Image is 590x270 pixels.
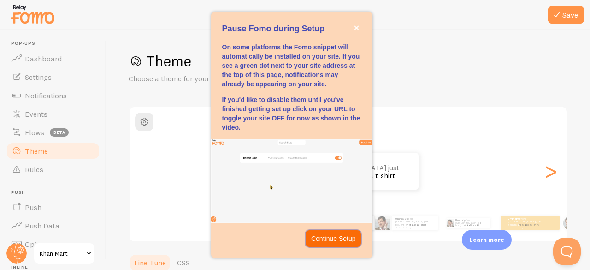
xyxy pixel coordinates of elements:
[25,221,59,230] span: Push Data
[25,54,62,63] span: Dashboard
[25,203,41,212] span: Push
[455,218,486,228] p: from [GEOGRAPHIC_DATA] just bought a
[25,146,48,156] span: Theme
[407,223,426,227] a: Metallica t-shirt
[25,109,47,119] span: Events
[130,113,567,127] h2: Classic
[129,73,350,84] p: Choose a theme for your notifications
[25,72,52,82] span: Settings
[465,224,480,227] a: Metallica t-shirt
[455,219,466,222] strong: ummaiya
[222,23,361,35] p: Pause Fomo during Setup
[508,227,544,228] small: about 4 minutes ago
[469,235,504,244] p: Learn more
[211,12,372,258] div: Pause Fomo during Setup
[508,217,520,221] strong: ummaiya
[311,234,356,243] p: Continue Setup
[222,95,361,132] p: If you'd like to disable them until you've finished getting set up click on your URL to toggle yo...
[129,52,568,71] h1: Theme
[25,240,47,249] span: Opt-In
[395,227,433,228] small: about 4 minutes ago
[395,217,407,221] strong: ummaiya
[6,49,100,68] a: Dashboard
[553,238,581,265] iframe: Help Scout Beacon - Open
[352,23,361,33] button: close,
[519,223,539,227] a: Metallica t-shirt
[6,235,100,253] a: Opt-In
[447,219,454,227] img: Fomo
[395,217,434,228] p: from [GEOGRAPHIC_DATA] just bought a
[10,2,56,26] img: fomo-relay-logo-orange.svg
[6,160,100,179] a: Rules
[11,190,100,196] span: Push
[11,41,100,47] span: Pop-ups
[222,42,361,89] p: On some platforms the Fomo snippet will automatically be installed on your site. If you see a gre...
[545,138,556,204] div: Next slide
[375,216,390,230] img: Fomo
[462,230,512,250] div: Learn more
[6,86,100,105] a: Notifications
[25,91,67,100] span: Notifications
[25,165,43,174] span: Rules
[6,105,100,123] a: Events
[6,68,100,86] a: Settings
[6,198,100,216] a: Push
[563,216,577,229] img: Fomo
[6,142,100,160] a: Theme
[40,248,83,259] span: Khan Mart
[6,216,100,235] a: Push Data
[6,123,100,142] a: Flows beta
[508,217,545,228] p: from [GEOGRAPHIC_DATA] just bought a
[306,230,361,247] button: Continue Setup
[33,242,95,264] a: Khan Mart
[25,128,44,137] span: Flows
[50,128,69,137] span: beta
